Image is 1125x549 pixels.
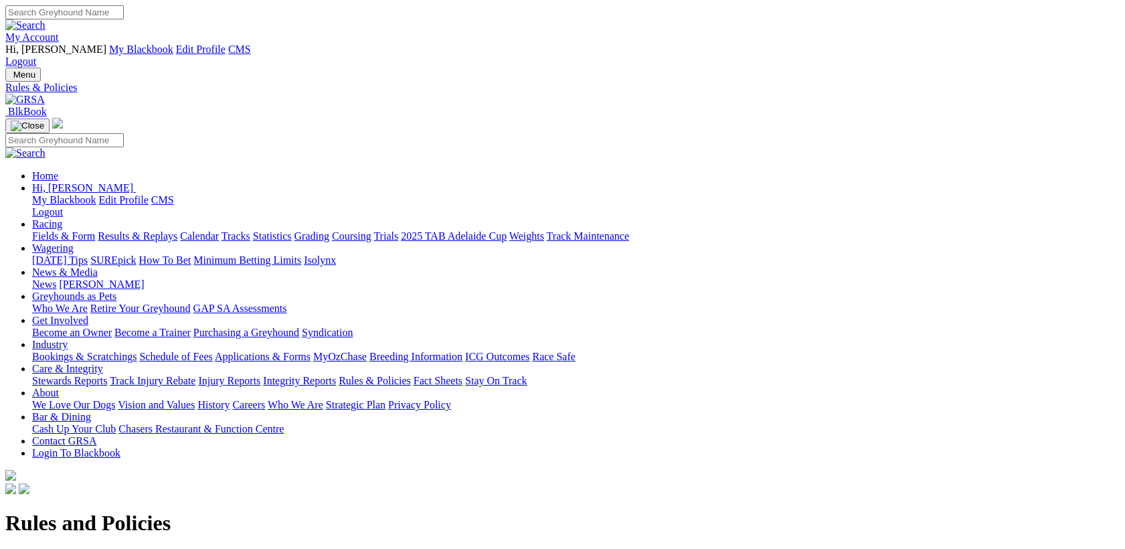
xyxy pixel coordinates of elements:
a: Strategic Plan [326,399,385,410]
a: Care & Integrity [32,363,103,374]
a: Statistics [253,230,292,242]
a: Logout [5,56,36,67]
a: My Blackbook [109,44,173,55]
a: Careers [232,399,265,410]
a: Results & Replays [98,230,177,242]
a: Stewards Reports [32,375,107,386]
div: Care & Integrity [32,375,1120,387]
a: Logout [32,206,63,218]
a: Become an Owner [32,327,112,338]
a: Fact Sheets [414,375,462,386]
a: Race Safe [532,351,575,362]
a: MyOzChase [313,351,367,362]
a: Industry [32,339,68,350]
a: Track Maintenance [547,230,629,242]
a: CMS [151,194,174,206]
img: GRSA [5,94,45,106]
a: Contact GRSA [32,435,96,447]
img: Search [5,19,46,31]
a: Rules & Policies [339,375,411,386]
a: Schedule of Fees [139,351,212,362]
div: Bar & Dining [32,423,1120,435]
a: We Love Our Dogs [32,399,115,410]
div: Wagering [32,254,1120,266]
a: Stay On Track [465,375,527,386]
a: Cash Up Your Club [32,423,116,435]
a: Isolynx [304,254,336,266]
span: Hi, [PERSON_NAME] [32,182,133,193]
a: Bar & Dining [32,411,91,422]
a: SUREpick [90,254,136,266]
div: Get Involved [32,327,1120,339]
a: Track Injury Rebate [110,375,195,386]
a: My Blackbook [32,194,96,206]
a: Home [32,170,58,181]
a: Breeding Information [369,351,462,362]
a: Hi, [PERSON_NAME] [32,182,136,193]
a: Purchasing a Greyhound [193,327,299,338]
a: Who We Are [32,303,88,314]
img: logo-grsa-white.png [5,470,16,481]
button: Toggle navigation [5,68,41,82]
div: My Account [5,44,1120,68]
a: Edit Profile [176,44,226,55]
img: twitter.svg [19,483,29,494]
a: Integrity Reports [263,375,336,386]
a: How To Bet [139,254,191,266]
a: Syndication [302,327,353,338]
a: CMS [228,44,251,55]
a: GAP SA Assessments [193,303,287,314]
div: About [32,399,1120,411]
a: Login To Blackbook [32,447,120,459]
a: Fields & Form [32,230,95,242]
a: [DATE] Tips [32,254,88,266]
a: Racing [32,218,62,230]
a: Weights [509,230,544,242]
a: Edit Profile [99,194,149,206]
a: Grading [294,230,329,242]
a: News [32,279,56,290]
h1: Rules and Policies [5,511,1120,536]
div: Industry [32,351,1120,363]
span: Menu [13,70,35,80]
a: News & Media [32,266,98,278]
div: Racing [32,230,1120,242]
a: BlkBook [5,106,47,117]
span: Hi, [PERSON_NAME] [5,44,106,55]
a: History [197,399,230,410]
input: Search [5,133,124,147]
a: Get Involved [32,315,88,326]
img: Search [5,147,46,159]
a: About [32,387,59,398]
a: [PERSON_NAME] [59,279,144,290]
a: Coursing [332,230,371,242]
a: Privacy Policy [388,399,451,410]
a: ICG Outcomes [465,351,529,362]
a: Calendar [180,230,219,242]
a: Vision and Values [118,399,195,410]
div: Greyhounds as Pets [32,303,1120,315]
button: Toggle navigation [5,119,50,133]
a: Trials [373,230,398,242]
span: BlkBook [8,106,47,117]
a: Retire Your Greyhound [90,303,191,314]
a: Minimum Betting Limits [193,254,301,266]
div: News & Media [32,279,1120,291]
img: Close [11,121,44,131]
a: Rules & Policies [5,82,1120,94]
img: facebook.svg [5,483,16,494]
a: Who We Are [268,399,323,410]
a: Applications & Forms [215,351,311,362]
a: 2025 TAB Adelaide Cup [401,230,507,242]
a: Become a Trainer [114,327,191,338]
a: Wagering [32,242,74,254]
a: Greyhounds as Pets [32,291,116,302]
a: Injury Reports [198,375,260,386]
div: Hi, [PERSON_NAME] [32,194,1120,218]
a: Bookings & Scratchings [32,351,137,362]
a: My Account [5,31,59,43]
img: logo-grsa-white.png [52,118,63,129]
a: Chasers Restaurant & Function Centre [118,423,284,435]
a: Tracks [222,230,250,242]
